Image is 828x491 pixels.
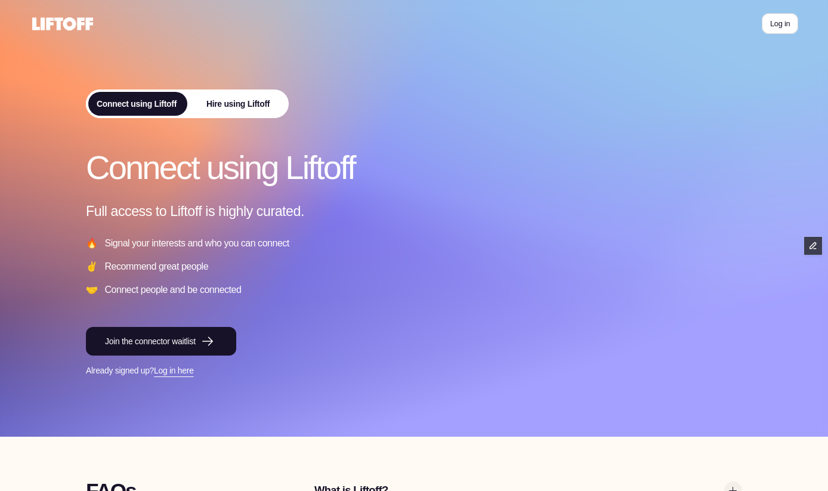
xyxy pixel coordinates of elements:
[86,149,742,186] h1: Connect using Liftoff
[105,283,742,297] p: Connect people and be connected
[105,236,742,251] p: Signal your interests and who you can connect
[86,327,247,356] a: Join the connector waitlist
[761,13,798,34] a: Log in
[804,237,822,255] button: Edit Framer Content
[203,98,273,110] p: Hire using Liftoff
[86,236,98,251] p: 🔥
[105,335,206,348] p: Join the connector waitlist
[86,89,187,118] a: Connect using Liftoff
[86,283,98,297] p: 🤝
[158,366,200,375] a: Log in here
[770,18,790,29] p: Log in
[92,98,181,110] p: Connect using Liftoff
[86,201,742,222] p: Full access to Liftoff is highly curated.
[187,89,289,118] a: Hire using Liftoff
[86,260,98,274] p: ✌️
[105,260,742,274] p: Recommend great people
[86,365,742,377] p: Already signed up?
